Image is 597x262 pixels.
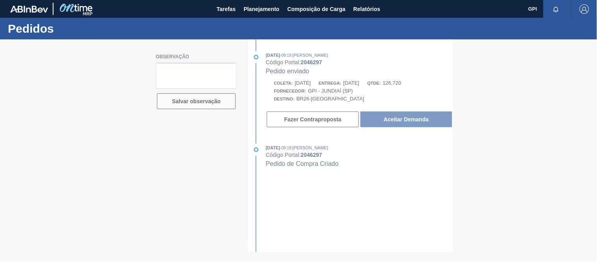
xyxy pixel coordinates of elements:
[10,6,48,13] img: TNhmsLtSVTkK8tSr43FrP2fwEKptu5GPRR3wAAAABJRU5ErkJggg==
[543,4,569,15] button: Notificações
[216,4,236,14] span: Tarefas
[244,4,279,14] span: Planejamento
[287,4,346,14] span: Composição de Carga
[353,4,380,14] span: Relatórios
[580,4,589,14] img: Logout
[8,24,148,33] h1: Pedidos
